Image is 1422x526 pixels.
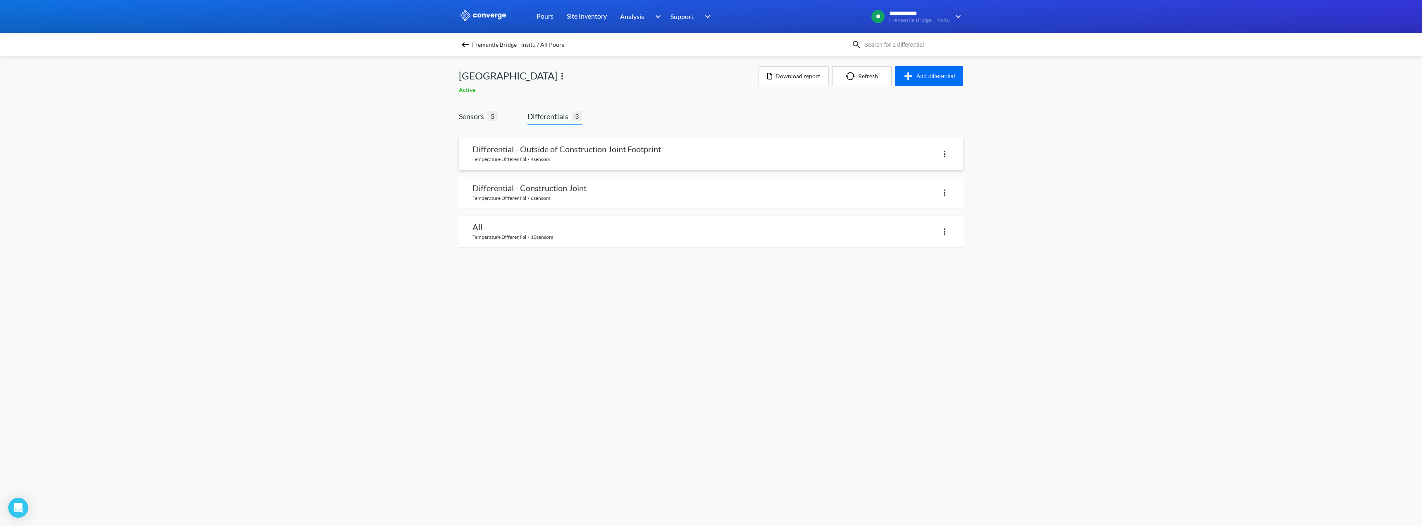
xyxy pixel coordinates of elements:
img: more.svg [557,71,567,81]
img: more.svg [940,188,950,198]
img: icon-plus.svg [903,71,916,81]
input: Search for a differential [861,40,962,49]
img: icon-file.svg [767,73,772,79]
span: Support [670,11,694,22]
img: downArrow.svg [950,12,963,22]
button: Download report [759,66,829,86]
img: logo_ewhite.svg [459,10,507,21]
button: Refresh [832,66,892,86]
button: Add differential [895,66,963,86]
img: icon-refresh.svg [846,72,858,80]
span: Sensors [459,110,487,122]
span: Fremantle Bridge - insitu [889,17,950,23]
img: icon-search.svg [852,40,861,50]
span: - [477,86,481,93]
span: 5 [487,111,498,121]
img: downArrow.svg [699,12,713,22]
img: more.svg [940,149,950,159]
img: more.svg [940,227,950,237]
span: Fremantle Bridge - insitu / All Pours [472,39,564,50]
span: Active [459,86,477,93]
img: backspace.svg [460,40,470,50]
span: Analysis [620,11,644,22]
img: downArrow.svg [650,12,663,22]
span: Differentials [527,110,572,122]
div: Open Intercom Messenger [8,498,28,518]
span: [GEOGRAPHIC_DATA] [459,68,557,84]
span: 3 [572,111,582,121]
